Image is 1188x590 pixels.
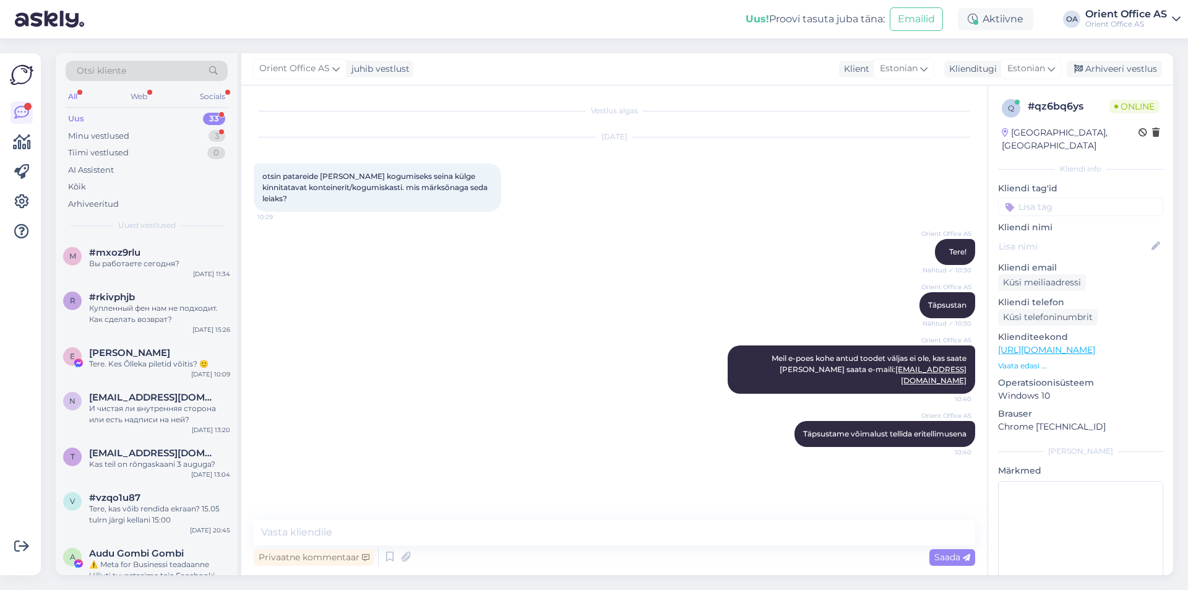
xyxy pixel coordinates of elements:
[192,425,230,435] div: [DATE] 13:20
[998,389,1163,402] p: Windows 10
[89,358,230,370] div: Tere. Kes Õlleka piletid võitis? 🙂
[1085,9,1181,29] a: Orient Office ASOrient Office AS
[254,131,975,142] div: [DATE]
[89,292,135,303] span: #rkivphjb
[68,198,119,210] div: Arhiveeritud
[890,7,943,31] button: Emailid
[839,63,869,76] div: Klient
[77,64,126,77] span: Otsi kliente
[89,459,230,470] div: Kas teil on rõngaskaani 3 auguga?
[746,12,885,27] div: Proovi tasuta juba täna:
[68,164,114,176] div: AI Assistent
[998,296,1163,309] p: Kliendi telefon
[192,325,230,334] div: [DATE] 15:26
[1028,99,1109,114] div: # qz6bq6ys
[998,261,1163,274] p: Kliendi email
[1007,62,1045,76] span: Estonian
[746,13,769,25] b: Uus!
[921,336,971,345] span: Orient Office AS
[70,552,75,562] span: A
[257,212,304,222] span: 10:29
[998,376,1163,389] p: Operatsioonisüsteem
[895,365,966,385] a: [EMAIL_ADDRESS][DOMAIN_NAME]
[254,549,374,566] div: Privaatne kommentaar
[998,221,1163,234] p: Kliendi nimi
[921,229,971,238] span: Orient Office AS
[925,394,971,404] span: 10:40
[998,182,1163,195] p: Kliendi tag'id
[262,171,489,203] span: otsin patareide [PERSON_NAME] kogumiseks seina külge kinnitatavat konteinerit/kogumiskasti. mis m...
[68,130,129,142] div: Minu vestlused
[928,300,966,310] span: Täpsustan
[998,407,1163,420] p: Brauser
[1002,126,1138,152] div: [GEOGRAPHIC_DATA], [GEOGRAPHIC_DATA]
[10,63,33,87] img: Askly Logo
[68,147,129,159] div: Tiimi vestlused
[68,181,86,193] div: Kõik
[998,163,1163,175] div: Kliendi info
[70,497,75,506] span: v
[998,446,1163,457] div: [PERSON_NAME]
[958,8,1033,30] div: Aktiivne
[259,62,330,76] span: Orient Office AS
[998,331,1163,344] p: Klienditeekond
[89,559,230,581] div: ⚠️ Meta for Businessi teadaanne Hiljuti tuvastasime teie Facebooki kontol ebatavalisi tegevusi. [...
[71,452,75,461] span: t
[89,392,218,403] span: natalyamam3@gmail.com
[999,240,1149,253] input: Lisa nimi
[197,89,228,105] div: Socials
[923,319,971,328] span: Nähtud ✓ 10:30
[772,354,968,385] span: Meil e-poes kohe antud toodet väljas ei ole, kas saate [PERSON_NAME] saata e-maili:
[998,309,1098,326] div: Küsi telefoninumbrit
[89,247,140,258] span: #mxoz9rlu
[921,411,971,420] span: Orient Office AS
[89,448,218,459] span: timakova.katrin@gmail.com
[921,282,971,292] span: Orient Office AS
[998,274,1086,291] div: Küsi meiliaadressi
[998,464,1163,477] p: Märkmed
[949,247,966,256] span: Tere!
[1085,9,1167,19] div: Orient Office AS
[69,396,75,406] span: n
[66,89,80,105] div: All
[925,448,971,457] span: 10:40
[203,113,225,125] div: 33
[1008,103,1014,113] span: q
[193,269,230,279] div: [DATE] 11:34
[944,63,997,76] div: Klienditugi
[209,130,225,142] div: 3
[998,360,1163,371] p: Vaata edasi ...
[998,197,1163,216] input: Lisa tag
[998,420,1163,433] p: Chrome [TECHNICAL_ID]
[998,344,1095,355] a: [URL][DOMAIN_NAME]
[89,503,230,526] div: Tere, kas võib rendida ekraan? 15.05 tulrn järgi kellani 15:00
[1109,100,1160,113] span: Online
[69,251,76,261] span: m
[191,370,230,379] div: [DATE] 10:09
[880,62,918,76] span: Estonian
[923,266,971,275] span: Nähtud ✓ 10:30
[89,347,170,358] span: Eva-Maria Virnas
[128,89,150,105] div: Web
[89,548,184,559] span: Audu Gombi Gombi
[254,105,975,116] div: Vestlus algas
[934,552,970,563] span: Saada
[89,492,140,503] span: #vzqo1u87
[89,258,230,269] div: Вы работаете сегодня?
[89,303,230,325] div: Купленный фен нам не подходит. Как сделать возврат?
[1063,11,1080,28] div: OA
[803,429,966,438] span: Täpsustame võimalust tellida eritellimusena
[70,352,75,361] span: E
[346,63,410,76] div: juhib vestlust
[207,147,225,159] div: 0
[190,526,230,535] div: [DATE] 20:45
[70,296,75,305] span: r
[1085,19,1167,29] div: Orient Office AS
[1067,61,1162,77] div: Arhiveeri vestlus
[118,220,176,231] span: Uued vestlused
[191,470,230,479] div: [DATE] 13:04
[89,403,230,425] div: И чистая ли внутренняя сторона или есть надписи на ней?
[68,113,84,125] div: Uus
